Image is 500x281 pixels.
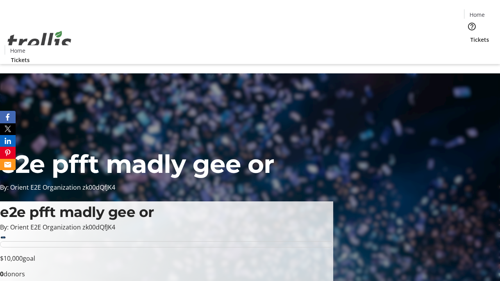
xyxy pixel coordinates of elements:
[10,46,25,55] span: Home
[470,36,489,44] span: Tickets
[464,36,495,44] a: Tickets
[464,44,480,59] button: Cart
[11,56,30,64] span: Tickets
[464,11,489,19] a: Home
[5,46,30,55] a: Home
[464,19,480,34] button: Help
[470,11,485,19] span: Home
[5,56,36,64] a: Tickets
[5,22,74,61] img: Orient E2E Organization zk00dQfJK4's Logo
